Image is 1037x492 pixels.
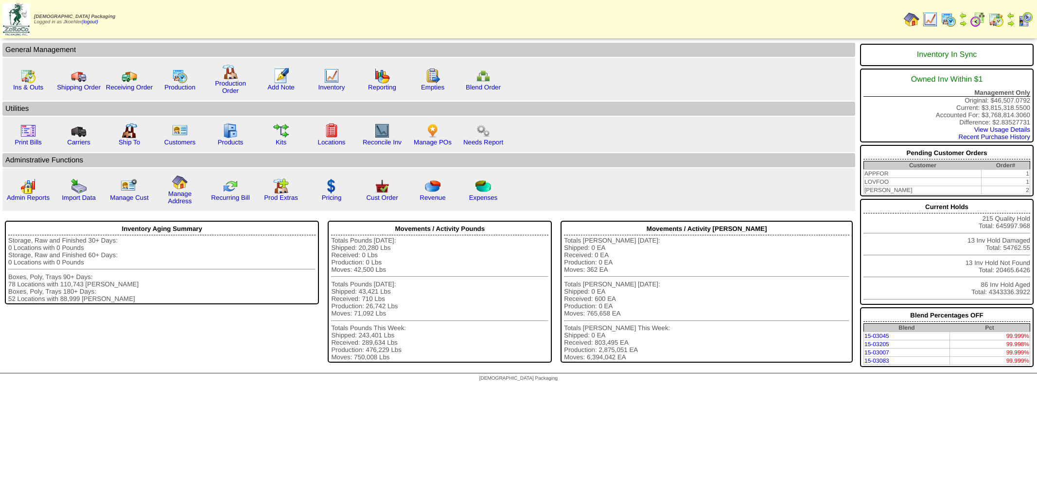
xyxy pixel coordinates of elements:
a: Import Data [62,194,96,201]
img: orders.gif [273,68,289,84]
div: Inventory In Sync [863,46,1030,64]
a: Reporting [368,84,396,91]
td: Utilities [2,102,855,116]
img: calendarinout.gif [20,68,36,84]
td: 99.998% [949,340,1030,349]
div: Current Holds [863,201,1030,213]
img: pie_chart.png [425,178,440,194]
img: pie_chart2.png [475,178,491,194]
td: APPFOR [864,170,982,178]
div: Original: $46,507.0792 Current: $3,815,318.5500 Accounted For: $3,768,814.3060 Difference: $2.835... [860,69,1034,142]
span: Logged in as Jkoehler [34,14,115,25]
div: Management Only [863,89,1030,97]
a: Manage Address [168,190,192,205]
img: dollar.gif [324,178,339,194]
img: arrowleft.gif [1007,12,1015,19]
img: locations.gif [324,123,339,139]
img: workorder.gif [425,68,440,84]
a: 15-03007 [864,349,889,356]
a: Carriers [67,139,90,146]
img: factory.gif [223,64,238,80]
td: LOVFOO [864,178,982,186]
td: 2 [982,186,1030,194]
img: truck.gif [71,68,87,84]
a: Add Note [267,84,295,91]
img: po.png [425,123,440,139]
a: 15-03083 [864,357,889,364]
img: cabinet.gif [223,123,238,139]
a: Manage Cust [110,194,148,201]
img: customers.gif [172,123,188,139]
img: line_graph.gif [324,68,339,84]
img: truck2.gif [122,68,137,84]
a: Production [164,84,195,91]
a: Admin Reports [7,194,50,201]
img: cust_order.png [374,178,390,194]
div: Totals Pounds [DATE]: Shipped: 20,280 Lbs Received: 0 Lbs Production: 0 Lbs Moves: 42,500 Lbs Tot... [331,237,548,361]
a: Needs Report [463,139,503,146]
div: Storage, Raw and Finished 30+ Days: 0 Locations with 0 Pounds Storage, Raw and Finished 60+ Days:... [8,237,316,302]
td: 99.999% [949,357,1030,365]
th: Customer [864,161,982,170]
div: Owned Inv Within $1 [863,70,1030,89]
div: Pending Customer Orders [863,147,1030,159]
img: zoroco-logo-small.webp [3,3,30,35]
img: truck3.gif [71,123,87,139]
a: Ins & Outs [13,84,43,91]
td: 99.999% [949,349,1030,357]
td: [PERSON_NAME] [864,186,982,194]
img: home.gif [172,175,188,190]
a: Manage POs [414,139,452,146]
a: Cust Order [366,194,398,201]
a: Pricing [322,194,342,201]
img: arrowright.gif [959,19,967,27]
img: factory2.gif [122,123,137,139]
a: Recurring Bill [211,194,249,201]
a: Customers [164,139,195,146]
img: line_graph2.gif [374,123,390,139]
img: invoice2.gif [20,123,36,139]
div: Movements / Activity [PERSON_NAME] [564,223,849,235]
a: Blend Order [466,84,501,91]
td: 99.999% [949,332,1030,340]
a: Receiving Order [106,84,153,91]
img: calendarinout.gif [988,12,1004,27]
img: workflow.gif [273,123,289,139]
a: 15-03205 [864,341,889,348]
div: 215 Quality Hold Total: 645997.968 13 Inv Hold Damaged Total: 54762.55 13 Inv Hold Not Found Tota... [860,199,1034,305]
td: 1 [982,170,1030,178]
a: Expenses [469,194,498,201]
a: (logout) [82,19,98,25]
img: managecust.png [121,178,139,194]
img: workflow.png [475,123,491,139]
a: Empties [421,84,444,91]
img: reconcile.gif [223,178,238,194]
img: calendarcustomer.gif [1018,12,1033,27]
img: prodextras.gif [273,178,289,194]
a: 15-03045 [864,333,889,339]
img: calendarblend.gif [970,12,985,27]
img: graph.gif [374,68,390,84]
a: Revenue [420,194,445,201]
a: Ship To [119,139,140,146]
th: Pct [949,324,1030,332]
img: line_graph.gif [922,12,938,27]
span: [DEMOGRAPHIC_DATA] Packaging [479,376,558,381]
div: Movements / Activity Pounds [331,223,548,235]
span: [DEMOGRAPHIC_DATA] Packaging [34,14,115,19]
img: home.gif [904,12,919,27]
img: calendarprod.gif [941,12,956,27]
img: import.gif [71,178,87,194]
a: Prod Extras [264,194,298,201]
div: Totals [PERSON_NAME] [DATE]: Shipped: 0 EA Received: 0 EA Production: 0 EA Moves: 362 EA Totals [... [564,237,849,361]
img: calendarprod.gif [172,68,188,84]
a: Inventory [318,84,345,91]
a: Kits [276,139,286,146]
th: Order# [982,161,1030,170]
td: General Management [2,43,855,57]
img: graph2.png [20,178,36,194]
a: Products [218,139,244,146]
a: Recent Purchase History [959,133,1030,141]
a: View Usage Details [974,126,1030,133]
img: network.png [475,68,491,84]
